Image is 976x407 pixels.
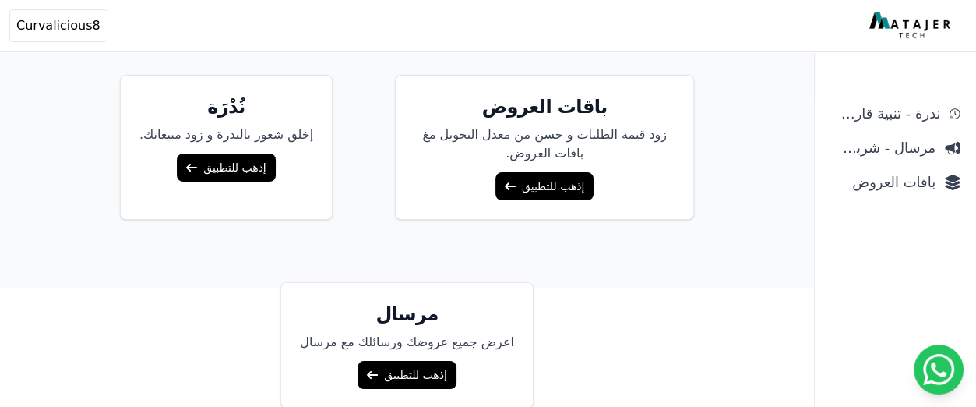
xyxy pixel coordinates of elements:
p: زود قيمة الطلبات و حسن من معدل التحويل مغ باقات العروض. [414,126,675,163]
a: إذهب للتطبيق [358,361,456,389]
span: ندرة - تنبية قارب علي النفاذ [830,103,940,125]
a: إذهب للتطبيق [495,172,594,200]
h5: مرسال [300,302,514,327]
p: اعرض جميع عروضك ورسائلك مع مرسال [300,333,514,352]
span: Curvalicious8 [16,16,100,35]
p: إخلق شعور بالندرة و زود مبيعاتك. [139,126,313,144]
img: MatajerTech Logo [869,12,954,40]
h5: نُدْرَة [139,94,313,119]
span: باقات العروض [830,172,935,193]
a: إذهب للتطبيق [177,154,275,182]
span: مرسال - شريط دعاية [830,137,935,159]
button: Curvalicious8 [9,9,107,42]
h5: باقات العروض [414,94,675,119]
